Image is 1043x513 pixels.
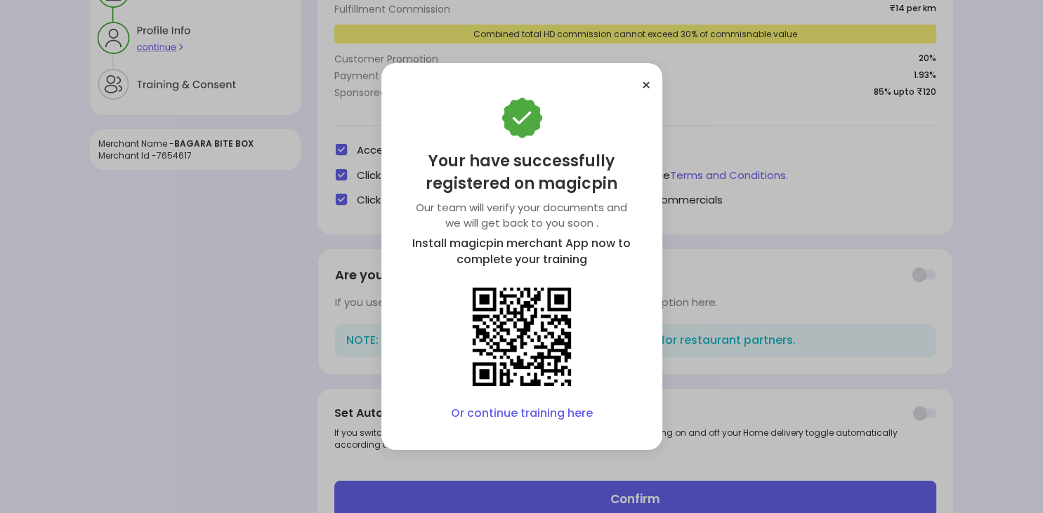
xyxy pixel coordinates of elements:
button: × [641,74,651,96]
a: Or continue training here [451,406,593,422]
div: Our team will verify your documents and we will get back to you soon . [409,200,634,230]
img: QR code [466,281,578,393]
div: Your have successfully registered on magicpin [409,150,634,194]
div: Install magicpin merchant App now to complete your training [409,236,634,268]
img: Bmiey8A6pIvryUbuH9gNkaXLk_d0upLGesanSgfXTNQpErMybyzEx-Ux_6fu80IKHCRuIThfIE-JRLXil1y1pG8iRpVbs98nc... [501,97,543,139]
